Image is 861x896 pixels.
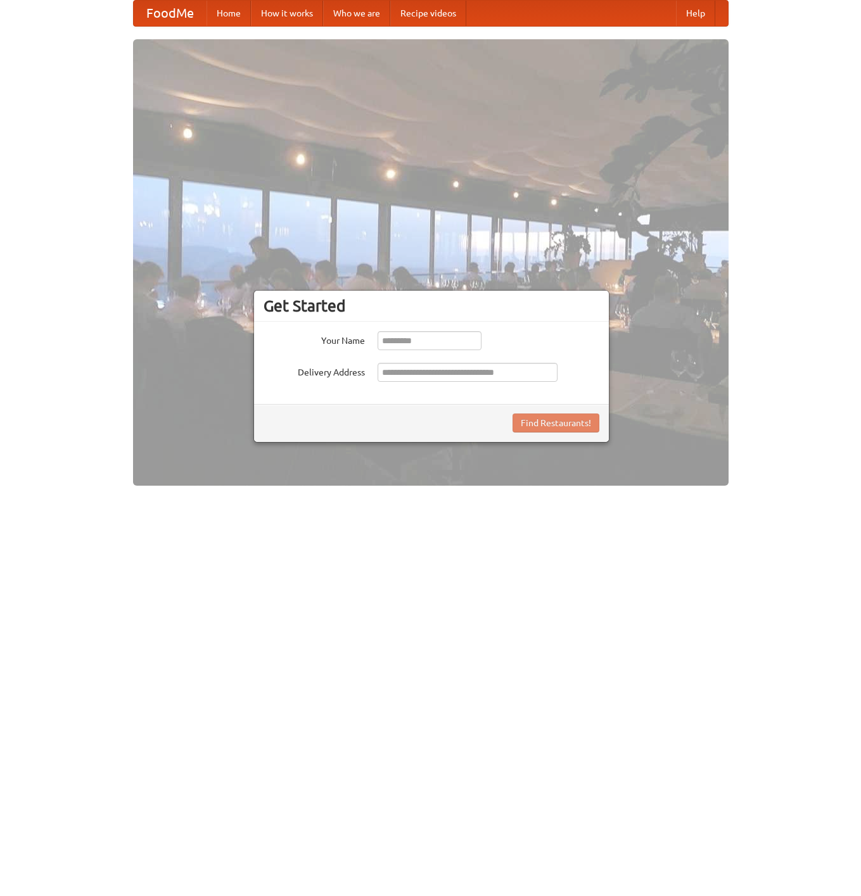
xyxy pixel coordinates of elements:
[513,413,599,432] button: Find Restaurants!
[264,296,599,315] h3: Get Started
[390,1,466,26] a: Recipe videos
[264,331,365,347] label: Your Name
[251,1,323,26] a: How it works
[207,1,251,26] a: Home
[323,1,390,26] a: Who we are
[676,1,715,26] a: Help
[134,1,207,26] a: FoodMe
[264,363,365,379] label: Delivery Address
